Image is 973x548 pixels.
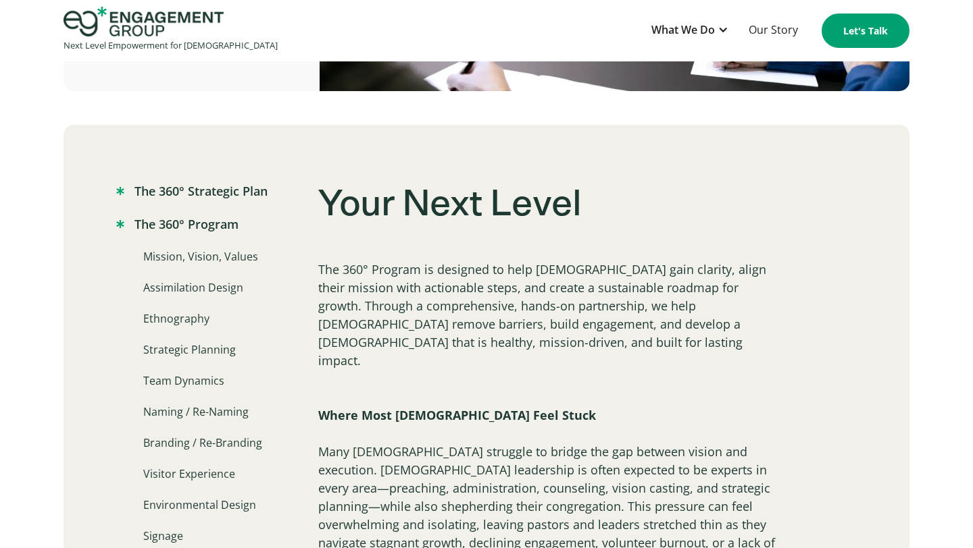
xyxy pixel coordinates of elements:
[116,215,239,234] a: The 360° Program
[116,435,262,451] a: Branding / Re-Branding
[297,55,364,70] span: Organization
[116,466,235,482] a: Visitor Experience
[116,497,256,513] a: Environmental Design
[116,279,243,296] a: Assimilation Design
[318,182,784,227] h3: Your Next Level
[116,182,268,200] a: The 360° Strategic Plan
[822,13,909,48] a: Let's Talk
[116,404,249,420] a: Naming / Re-Naming
[64,7,278,55] a: home
[318,407,596,423] strong: Where Most [DEMOGRAPHIC_DATA] Feel Stuck
[116,528,183,544] a: Signage
[116,373,224,389] a: Team Dynamics
[64,36,278,55] div: Next Level Empowerment for [DEMOGRAPHIC_DATA]
[651,21,715,39] div: What We Do
[645,14,735,47] div: What We Do
[116,248,258,265] a: Mission, Vision, Values
[116,310,209,327] a: Ethnography
[116,341,236,358] a: Strategic Planning
[64,7,224,36] img: Engagement Group Logo Icon
[742,14,805,47] a: Our Story
[297,110,374,125] span: Phone number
